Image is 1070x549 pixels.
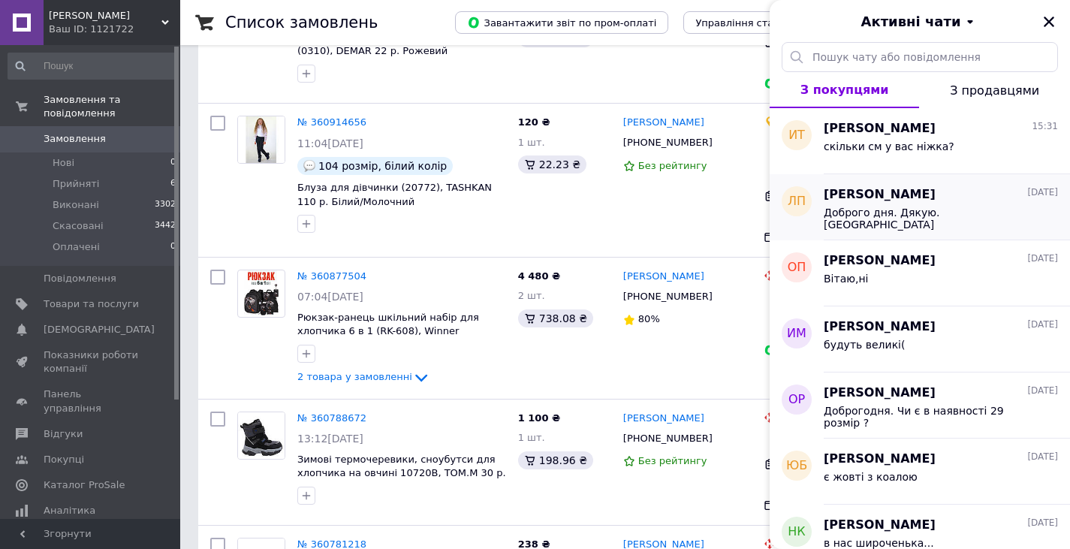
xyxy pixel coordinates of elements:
span: 1 шт. [518,137,545,148]
span: будуть великі( [824,339,905,351]
span: 2 товара у замовленні [297,371,412,382]
span: 0 [170,240,176,254]
span: Замовлення [44,132,106,146]
div: 198.96 ₴ [518,451,593,469]
span: 1 100 ₴ [518,412,560,424]
span: Замовлення та повідомлення [44,93,180,120]
span: 2 шт. [518,290,545,301]
span: [PERSON_NAME] [824,318,936,336]
div: 22.23 ₴ [518,155,586,173]
span: [DATE] [1027,385,1058,397]
span: Скасовані [53,219,104,233]
button: Закрити [1040,13,1058,31]
button: Завантажити звіт по пром-оплаті [455,11,668,34]
button: ИТ[PERSON_NAME]15:31скільки см у вас ніжка? [770,108,1070,174]
span: ОР [788,391,805,409]
span: Доброгодня. Чи є в наявності 29 розмір ? [824,405,1037,429]
span: Вітаю,ні [824,273,869,285]
a: Рюкзак-ранець шкільний набір для хлопчика 6 в 1 (RK-608), Winner /SkyName [297,312,479,351]
span: Повідомлення [44,272,116,285]
span: [DATE] [1027,252,1058,265]
span: Магазин Кроха [49,9,161,23]
span: скільки см у вас ніжка? [824,140,954,152]
button: З продавцями [919,72,1070,108]
img: Фото товару [244,270,279,317]
span: Нові [53,156,74,170]
a: № 360788672 [297,412,366,424]
span: [DATE] [1027,517,1058,529]
img: Фото товару [238,116,285,163]
span: Прийняті [53,177,99,191]
a: № 360877504 [297,270,366,282]
span: Без рейтингу [638,160,707,171]
div: 738.08 ₴ [518,309,593,327]
img: :speech_balloon: [303,160,315,172]
span: Показники роботи компанії [44,348,139,376]
span: [DEMOGRAPHIC_DATA] [44,323,155,336]
span: ЮБ [786,457,807,475]
span: НК [788,523,805,541]
span: 80% [638,313,660,324]
span: [PHONE_NUMBER] [623,433,713,444]
span: 11:04[DATE] [297,137,363,149]
span: [PERSON_NAME] [824,186,936,204]
span: 13:12[DATE] [297,433,363,445]
span: [PERSON_NAME] [824,385,936,402]
span: 15:31 [1032,120,1058,133]
button: Активні чати [812,12,1028,32]
button: З покупцями [770,72,919,108]
span: Панель управління [44,388,139,415]
span: 120 ₴ [518,116,550,128]
span: Товари та послуги [44,297,139,311]
a: Блуза для дівчинки (20772), TASHKAN 110 р. Білий/Молочний [297,182,492,207]
span: ОП [788,259,806,276]
a: 2 товара у замовленні [297,371,430,382]
span: [DATE] [1027,318,1058,331]
a: Фото товару [237,270,285,318]
span: ИТ [788,127,805,144]
span: 3442 [155,219,176,233]
span: 07:04[DATE] [297,291,363,303]
span: Виконані [53,198,99,212]
button: ЮБ[PERSON_NAME][DATE]є жовті з коалою [770,439,1070,505]
span: [PERSON_NAME] [824,517,936,534]
div: Ваш ID: 1121722 [49,23,180,36]
h1: Список замовлень [225,14,378,32]
span: Аналітика [44,504,95,517]
a: Фото товару [237,116,285,164]
span: Без рейтингу [638,455,707,466]
a: № 360914656 [297,116,366,128]
span: є жовті з коалою [824,471,918,483]
span: 104 розмір, білий колір [318,160,447,172]
button: ОП[PERSON_NAME][DATE]Вітаю,ні [770,240,1070,306]
span: [DATE] [1027,186,1058,199]
span: 0 [170,156,176,170]
span: [PERSON_NAME] [824,451,936,468]
span: ИМ [787,325,806,342]
button: Управління статусами [683,11,822,34]
input: Пошук [8,53,177,80]
span: З покупцями [800,83,889,97]
span: 3302 [155,198,176,212]
span: Активні чати [861,12,960,32]
a: [PERSON_NAME] [623,116,704,130]
span: 1 шт. [518,432,545,443]
img: Фото товару [238,412,285,459]
span: [PHONE_NUMBER] [623,137,713,148]
span: в нас широченька... [824,537,934,549]
a: Зимові термочеревики, сноубутси для хлопчика на овчині 10720B, ТОМ.М 30 р. [297,454,506,479]
span: Завантажити звіт по пром-оплаті [467,16,656,29]
span: [PERSON_NAME] [824,120,936,137]
a: Фото товару [237,412,285,460]
span: Доброго дня. Дякую. [GEOGRAPHIC_DATA] [824,207,1037,231]
span: Каталог ProSale [44,478,125,492]
span: [DATE] [1027,451,1058,463]
span: Оплачені [53,240,100,254]
button: ЛП[PERSON_NAME][DATE]Доброго дня. Дякую. [GEOGRAPHIC_DATA] [770,174,1070,240]
span: ЛП [788,193,806,210]
span: Управління статусами [695,17,810,29]
button: ОР[PERSON_NAME][DATE]Доброгодня. Чи є в наявності 29 розмір ? [770,373,1070,439]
